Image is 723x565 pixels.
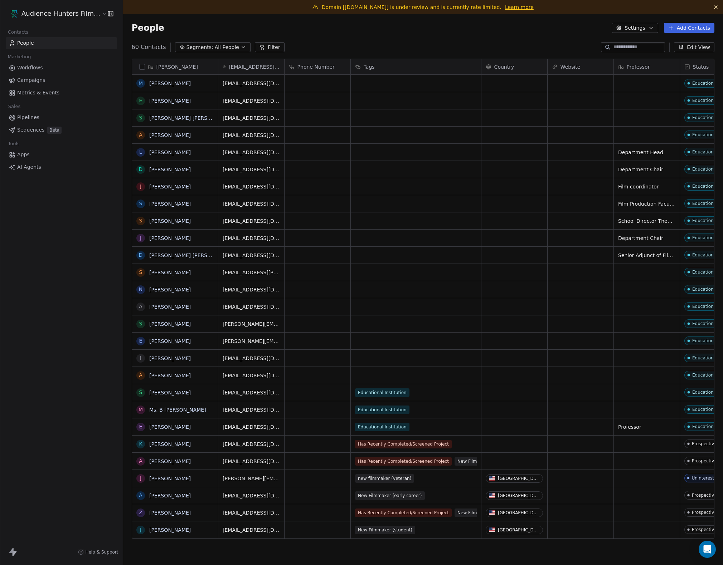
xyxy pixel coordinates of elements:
[17,151,30,158] span: Apps
[132,23,164,33] span: People
[149,235,191,241] a: [PERSON_NAME]
[355,423,409,431] span: Educational Institution
[618,235,675,242] span: Department Chair
[355,474,414,483] span: new filmmaker (veteran)
[285,59,350,74] div: Phone Number
[17,114,39,121] span: Pipelines
[17,64,43,72] span: Workflows
[6,124,117,136] a: SequencesBeta
[627,63,650,70] span: Professor
[139,269,142,276] div: S
[140,354,141,362] div: I
[149,476,191,481] a: [PERSON_NAME]
[149,510,191,516] a: [PERSON_NAME]
[223,509,280,516] span: [EMAIL_ADDRESS][DOMAIN_NAME]
[139,166,142,173] div: D
[355,526,415,534] span: New Filmmaker (student)
[149,355,191,361] a: [PERSON_NAME]
[223,183,280,190] span: [EMAIL_ADDRESS][DOMAIN_NAME]
[223,114,280,122] span: [EMAIL_ADDRESS][DOMAIN_NAME]
[498,493,540,498] div: [GEOGRAPHIC_DATA]
[149,441,191,447] a: [PERSON_NAME]
[139,423,142,431] div: E
[498,527,540,532] div: [GEOGRAPHIC_DATA]
[223,441,280,448] span: [EMAIL_ADDRESS][DOMAIN_NAME]
[498,476,540,481] div: [GEOGRAPHIC_DATA]
[223,166,280,173] span: [EMAIL_ADDRESS][DOMAIN_NAME]
[149,98,191,104] a: [PERSON_NAME]
[223,149,280,156] span: [EMAIL_ADDRESS][DOMAIN_NAME]
[149,321,191,327] a: [PERSON_NAME]
[364,63,375,70] span: Tags
[21,9,101,18] span: Audience Hunters Film Festival
[297,63,335,70] span: Phone Number
[223,372,280,379] span: [EMAIL_ADDRESS][DOMAIN_NAME]
[355,491,425,500] span: New Filmmaker (early career)
[17,77,45,84] span: Campaigns
[149,80,191,86] a: [PERSON_NAME]
[139,131,142,139] div: A
[618,200,675,207] span: Film Production Faculty Lead
[149,527,191,533] a: [PERSON_NAME]
[6,37,117,49] a: People
[674,42,714,52] button: Edit View
[5,27,31,38] span: Contacts
[223,320,280,328] span: [PERSON_NAME][EMAIL_ADDRESS][PERSON_NAME][DOMAIN_NAME]
[223,475,280,482] span: [PERSON_NAME][EMAIL_ADDRESS][DOMAIN_NAME]
[255,42,285,52] button: Filter
[6,161,117,173] a: AI Agents
[85,549,118,555] span: Help & Support
[6,74,117,86] a: Campaigns
[132,75,218,539] div: grid
[139,97,142,104] div: E
[505,4,534,11] a: Learn more
[149,424,191,430] a: [PERSON_NAME]
[223,338,280,345] span: [PERSON_NAME][EMAIL_ADDRESS][PERSON_NAME][PERSON_NAME][DOMAIN_NAME]
[139,440,142,448] div: K
[699,541,716,558] div: Open Intercom Messenger
[139,303,142,310] div: A
[149,201,191,207] a: [PERSON_NAME]
[9,8,97,20] button: Audience Hunters Film Festival
[139,114,142,122] div: S
[132,59,218,74] div: [PERSON_NAME]
[149,493,191,498] a: [PERSON_NAME]
[5,51,34,62] span: Marketing
[223,458,280,465] span: [EMAIL_ADDRESS][DOMAIN_NAME]
[618,149,675,156] span: Department Head
[140,475,141,482] div: J
[149,287,191,293] a: [PERSON_NAME]
[140,526,141,534] div: J
[139,457,142,465] div: A
[618,217,675,225] span: School Director Theatre,Television, and Film
[132,43,166,51] span: 60 Contacts
[229,63,280,70] span: [EMAIL_ADDRESS][DOMAIN_NAME]
[561,63,581,70] span: Website
[693,63,709,70] span: Status
[223,492,280,499] span: [EMAIL_ADDRESS][DOMAIN_NAME]
[47,127,62,134] span: Beta
[218,59,284,74] div: [EMAIL_ADDRESS][DOMAIN_NAME]
[139,286,142,293] div: N
[17,89,59,97] span: Metrics & Events
[612,23,658,33] button: Settings
[17,163,41,171] span: AI Agents
[322,4,501,10] span: Domain [[DOMAIN_NAME]] is under review and is currently rate limited.
[17,39,34,47] span: People
[149,184,191,190] a: [PERSON_NAME]
[223,355,280,362] span: [EMAIL_ADDRESS][DOMAIN_NAME]
[223,132,280,139] span: [EMAIL_ADDRESS][DOMAIN_NAME]
[149,304,191,310] a: [PERSON_NAME]
[614,59,680,74] div: Professor
[223,217,280,225] span: [EMAIL_ADDRESS][DOMAIN_NAME]
[455,508,524,517] span: New Filmmaker (early career)
[139,80,143,87] div: M
[223,235,280,242] span: [EMAIL_ADDRESS][DOMAIN_NAME]
[223,389,280,396] span: [EMAIL_ADDRESS][DOMAIN_NAME]
[664,23,714,33] button: Add Contacts
[78,549,118,555] a: Help & Support
[149,270,191,275] a: [PERSON_NAME]
[139,406,143,413] div: M
[139,320,142,328] div: S
[149,167,191,172] a: [PERSON_NAME]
